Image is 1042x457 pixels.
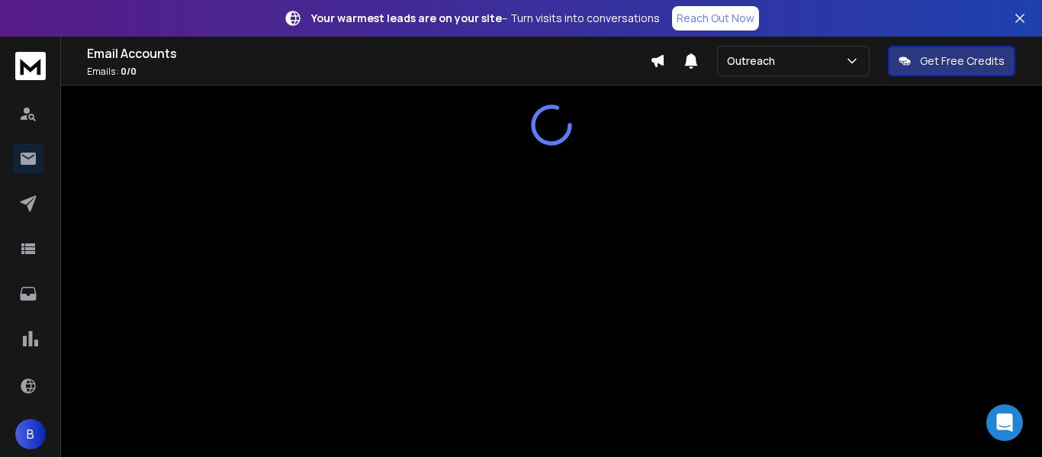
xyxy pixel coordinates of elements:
[15,419,46,449] button: B
[986,404,1023,441] div: Open Intercom Messenger
[87,44,650,63] h1: Email Accounts
[87,66,650,78] p: Emails :
[311,11,660,26] p: – Turn visits into conversations
[727,53,781,69] p: Outreach
[311,11,502,25] strong: Your warmest leads are on your site
[672,6,759,31] a: Reach Out Now
[121,65,137,78] span: 0 / 0
[920,53,1005,69] p: Get Free Credits
[15,52,46,80] img: logo
[888,46,1015,76] button: Get Free Credits
[677,11,754,26] p: Reach Out Now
